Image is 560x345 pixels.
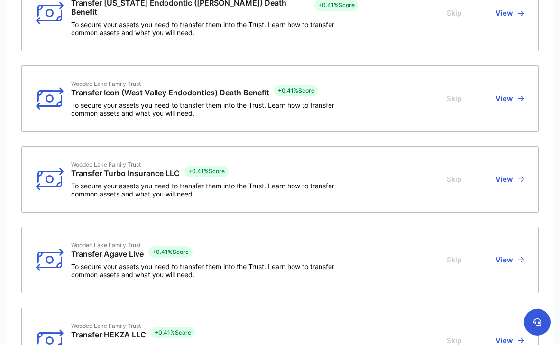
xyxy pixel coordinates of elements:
[447,242,464,279] button: Skip
[184,166,229,177] div: + 0.41% Score
[493,161,524,198] button: View
[71,20,358,37] span: To secure your assets you need to transfer them into the Trust. Learn how to transfer common asse...
[71,80,269,87] span: Wooded Lake Family Trust
[148,246,193,258] div: + 0.41% Score
[493,80,524,117] button: View
[447,161,464,198] button: Skip
[151,327,195,338] div: + 0.41% Score
[71,88,269,97] span: Transfer Icon (West Valley Endodontics) Death Benefit
[71,242,144,249] span: Wooded Lake Family Trust
[71,262,358,279] span: To secure your assets you need to transfer them into the Trust. Learn how to transfer common asse...
[71,169,180,178] span: Transfer Turbo Insurance LLC
[71,330,146,339] span: Transfer HEKZA LLC
[71,322,146,329] span: Wooded Lake Family Trust
[71,101,358,117] span: To secure your assets you need to transfer them into the Trust. Learn how to transfer common asse...
[71,250,144,259] span: Transfer Agave Live
[71,182,358,198] span: To secure your assets you need to transfer them into the Trust. Learn how to transfer common asse...
[274,85,318,96] div: + 0.41% Score
[493,242,524,279] button: View
[71,161,180,168] span: Wooded Lake Family Trust
[447,80,464,117] button: Skip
